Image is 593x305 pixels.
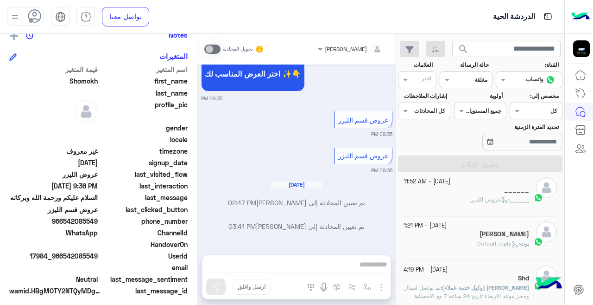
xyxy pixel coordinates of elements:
[159,52,188,60] h6: المتغيرات
[100,251,188,261] span: UserId
[338,152,388,160] span: عروض قسم الليزر
[510,196,529,203] span: ______
[100,228,188,238] span: ChannelId
[9,158,98,168] span: 2025-09-19T18:35:25.264Z
[9,251,98,261] span: 17984_966542085549
[233,279,271,295] button: ارسل واغلق
[511,92,559,100] label: مخصص إلى:
[404,266,448,274] small: [DATE] - 4:19 PM
[100,123,188,133] span: gender
[9,205,98,214] span: عروض قسم الليزر
[100,263,188,273] span: email
[479,230,529,238] h5: Renal Mazkour
[100,146,188,156] span: timezone
[470,196,508,203] span: عروض الليزر
[100,274,188,284] span: last_message_sentiment
[9,135,98,144] span: null
[455,123,559,131] label: تحديد الفترة الزمنية
[100,205,188,214] span: last_clicked_button
[100,240,188,249] span: HandoverOn
[9,286,102,296] span: wamid.HBgMOTY2NTQyMDg1NTQ5FQIAEhgUM0EyQUMwNDM4RDA5Rjk3OTYxOUYA
[100,65,188,74] span: اسم المتغير
[104,286,188,296] span: last_message_id
[100,135,188,144] span: locale
[100,169,188,179] span: last_visited_flow
[9,11,21,23] img: profile
[9,123,98,133] span: null
[100,181,188,191] span: last_interaction
[169,31,188,39] h6: Notes
[399,92,447,100] label: إشارات الملاحظات
[518,240,529,247] b: :
[404,177,450,186] small: [DATE] - 11:52 AM
[228,222,256,230] span: 03:41 PM
[10,32,18,40] img: add
[534,193,543,202] img: WhatsApp
[100,193,188,202] span: last_message
[504,186,529,194] h5: ______
[534,237,543,247] img: WhatsApp
[9,263,98,273] span: null
[26,32,33,39] img: notes
[205,69,302,78] span: اختر العرض المناسب لك ✨👇
[100,88,188,98] span: last_name
[573,40,590,57] img: 177882628735456
[536,266,557,286] img: defaultAdmin.png
[508,196,529,203] b: :
[536,177,557,198] img: defaultAdmin.png
[441,61,489,69] label: حالة الرسالة
[518,274,529,282] h5: Shd
[222,45,253,53] small: تحويل المحادثة
[9,240,98,249] span: null
[100,216,188,226] span: phone_number
[455,92,503,100] label: أولوية
[477,240,518,247] span: Default reply
[9,169,98,179] span: عروض الليزر
[201,95,222,102] small: 09:35 PM
[452,41,475,61] button: search
[493,11,535,23] p: الدردشة الحية
[542,11,554,22] img: tab
[228,199,256,207] span: 02:47 PM
[422,74,433,85] div: اختر
[201,221,392,231] p: تم تعيين المحادثة إلى [PERSON_NAME]
[533,268,565,300] img: hulul-logo.png
[81,12,91,22] img: tab
[441,284,529,291] b: :
[404,221,447,230] small: [DATE] - 1:21 PM
[9,274,98,284] span: 0
[9,65,98,74] span: قيمة المتغير
[76,7,95,26] a: tab
[442,284,529,291] span: [PERSON_NAME] (وكيل خدمة عملاء)
[371,167,392,174] small: 09:36 PM
[100,158,188,168] span: signup_date
[399,61,433,69] label: العلامات
[398,156,562,172] button: تطبيق الفلاتر
[9,216,98,226] span: 966542085549
[102,7,149,26] a: تواصل معنا
[536,221,557,242] img: defaultAdmin.png
[325,45,367,52] span: [PERSON_NAME]
[9,228,98,238] span: 2
[571,7,590,26] img: Logo
[338,116,388,124] span: عروض قسم الليزر
[371,130,392,138] small: 09:35 PM
[9,146,98,156] span: غير معروف
[55,12,66,22] img: tab
[100,76,188,86] span: first_name
[100,100,188,121] span: profile_pic
[497,61,559,69] label: القناة:
[9,193,98,202] span: السلام عليكم ورحمة الله وبركاته
[9,76,98,86] span: Shomokh
[75,100,98,123] img: defaultAdmin.png
[520,240,529,247] span: بوت
[458,44,469,55] span: search
[271,182,322,188] h6: [DATE]
[9,181,98,191] span: 2025-09-19T18:36:45.689Z
[201,198,392,208] p: تم تعيين المحادثة إلى [PERSON_NAME]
